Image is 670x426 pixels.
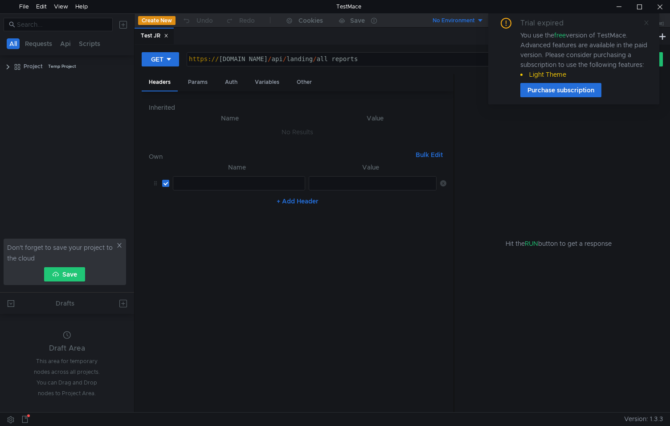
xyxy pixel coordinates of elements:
[290,74,319,91] div: Other
[17,20,107,29] input: Search...
[181,74,215,91] div: Params
[219,14,261,27] button: Redo
[350,17,365,24] div: Save
[138,16,176,25] button: Create New
[196,15,213,26] div: Undo
[22,38,55,49] button: Requests
[44,267,85,281] button: Save
[422,13,484,28] button: No Environment
[554,31,566,39] span: free
[506,239,612,248] span: Hit the button to get a response
[24,60,43,73] div: Project
[412,149,446,160] button: Bulk Edit
[142,52,179,66] button: GET
[218,74,245,91] div: Auth
[149,102,446,113] h6: Inherited
[624,413,663,426] span: Version: 1.3.3
[304,113,446,124] th: Value
[149,151,412,162] h6: Own
[305,162,437,173] th: Value
[141,31,168,41] div: Test JR
[176,14,219,27] button: Undo
[433,17,475,25] div: No Environment
[520,83,601,97] button: Purchase subscription
[282,128,313,136] nz-embed-empty: No Results
[520,30,649,79] div: You use the version of TestMace. Advanced features are available in the paid version. Please cons...
[298,15,323,26] div: Cookies
[520,70,649,79] li: Light Theme
[248,74,286,91] div: Variables
[7,242,114,264] span: Don't forget to save your project to the cloud
[7,38,20,49] button: All
[48,60,76,73] div: Temp Project
[56,298,74,309] div: Drafts
[520,18,574,29] div: Trial expired
[156,113,304,124] th: Name
[151,54,163,64] div: GET
[169,162,305,173] th: Name
[142,74,178,91] div: Headers
[273,196,322,207] button: + Add Header
[239,15,255,26] div: Redo
[76,38,103,49] button: Scripts
[57,38,74,49] button: Api
[525,240,538,248] span: RUN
